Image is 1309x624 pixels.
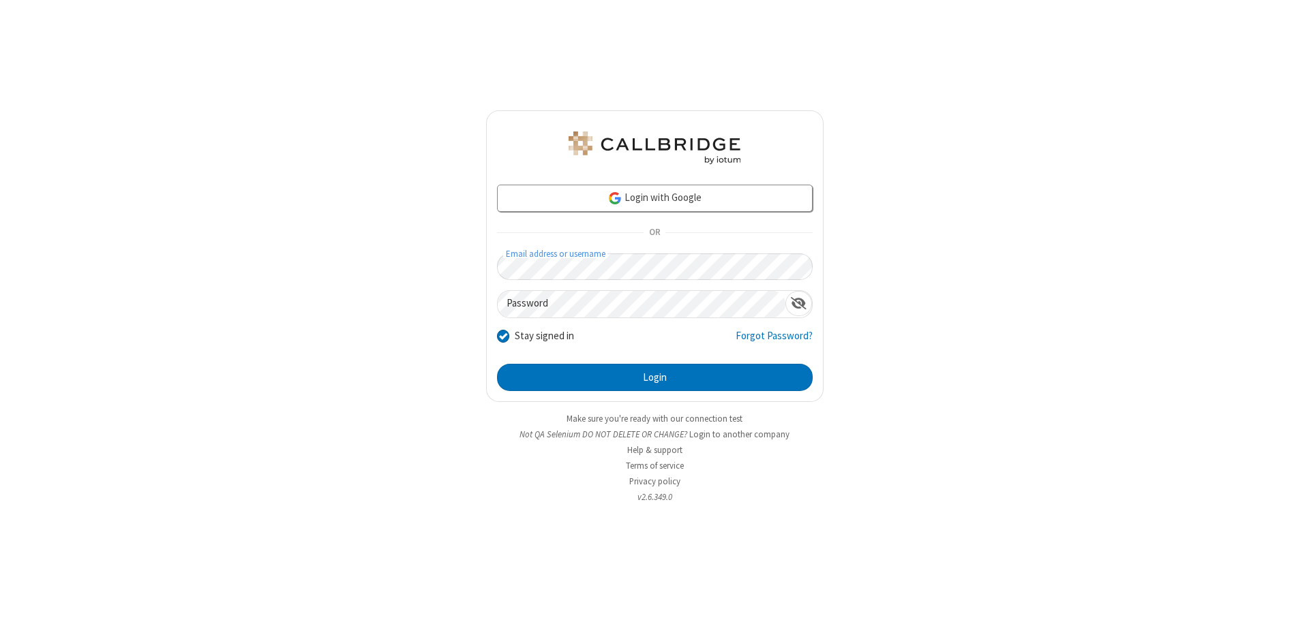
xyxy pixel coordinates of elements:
div: Show password [785,291,812,316]
a: Make sure you're ready with our connection test [567,413,742,424]
img: QA Selenium DO NOT DELETE OR CHANGE [566,131,743,164]
label: Stay signed in [515,328,574,344]
button: Login to another company [689,428,789,441]
a: Terms of service [626,460,684,471]
input: Email address or username [497,253,813,280]
li: v2.6.349.0 [486,490,824,503]
span: OR [644,223,665,243]
a: Privacy policy [629,475,680,487]
button: Login [497,364,813,391]
a: Login with Google [497,185,813,212]
img: google-icon.png [607,191,622,206]
a: Forgot Password? [736,328,813,354]
a: Help & support [627,444,682,456]
input: Password [498,291,785,317]
li: Not QA Selenium DO NOT DELETE OR CHANGE? [486,428,824,441]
